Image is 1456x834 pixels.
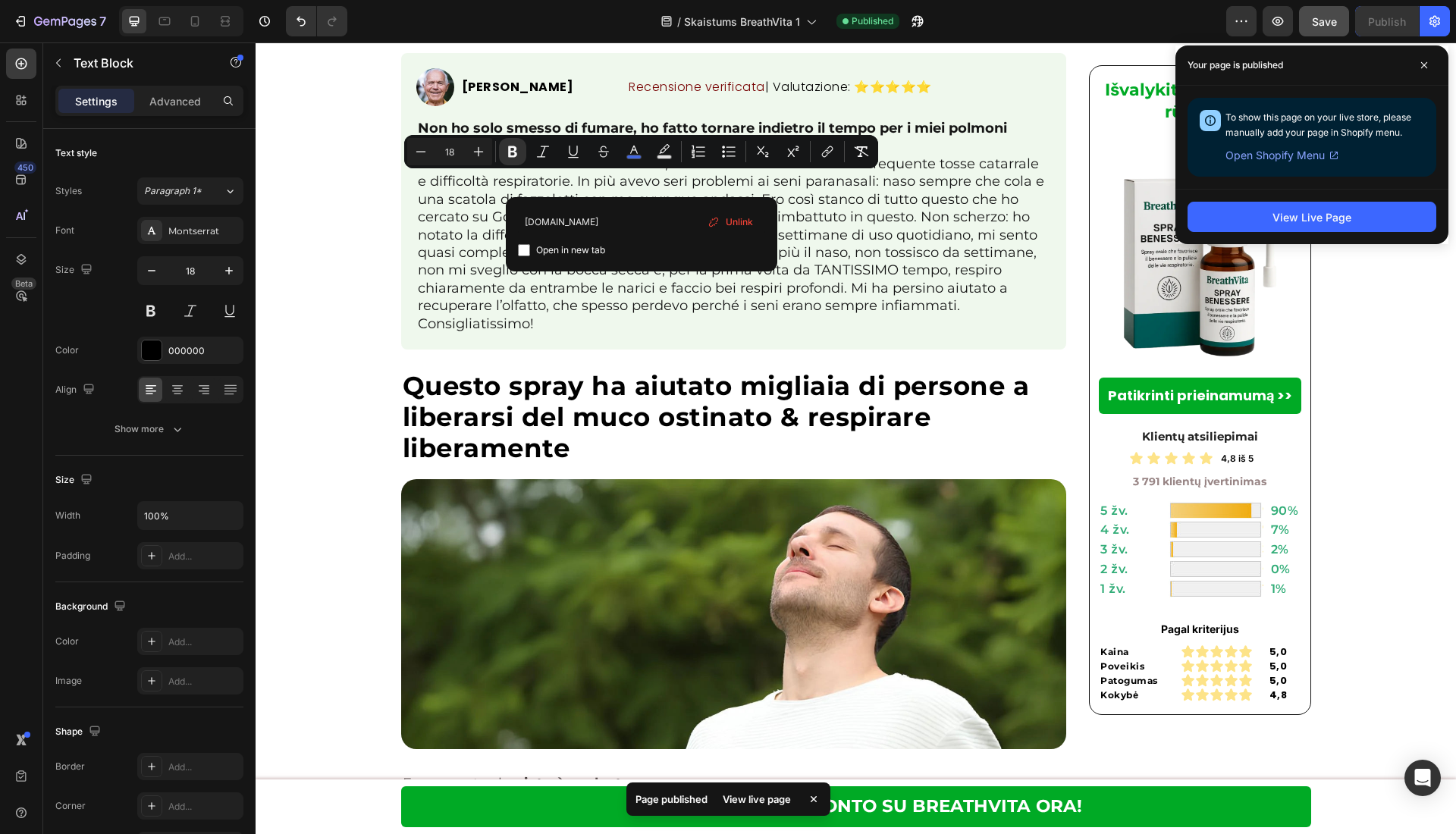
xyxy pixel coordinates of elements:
[55,635,79,648] div: Color
[843,430,1046,449] div: Rich Text Editor. Editing area: main
[168,675,240,688] div: Add...
[852,344,1037,362] div: Rich Text Editor. Editing area: main
[864,85,1025,324] img: gempages_578032762192134844-8f795d09-849e-4b18-b9b6-f57387d0bfcd.webp
[843,539,907,554] h2: Rich Text Editor. Editing area: main
[843,604,910,616] h2: Rich Text Editor. Editing area: main
[1312,15,1337,28] span: Save
[55,184,82,198] div: Styles
[1014,631,1032,645] strong: 5,0
[843,480,907,495] h2: Rich Text Editor. Editing area: main
[74,54,202,72] p: Text Block
[55,760,85,773] div: Border
[168,224,240,238] div: Montserrat
[845,501,905,513] p: 3 žv.
[845,619,908,629] p: ⁠⁠⁠⁠⁠⁠⁠
[1188,202,1436,232] button: View Live Page
[964,409,1046,424] h2: Rich Text Editor. Editing area: main
[1014,616,1032,631] strong: 5,0
[845,604,874,615] strong: Kaina
[55,380,98,400] div: Align
[1225,146,1325,165] span: Open Shopify Menu
[374,753,827,776] p: OTTIENI IL 50% DI SCONTO SU BREATHVITA ORA!
[1014,602,1032,616] strong: 5,0
[843,385,1046,403] h2: Rich Text Editor. Editing area: main
[849,37,1039,80] strong: Išvalykite plaučius po rūkymo!
[55,722,104,742] div: Shape
[55,597,129,617] div: Background
[726,214,753,230] span: Unlink
[843,519,907,535] h2: Rich Text Editor. Editing area: main
[518,209,765,234] input: Paste link here
[1014,519,1046,535] h2: 0%
[845,387,1044,402] p: ⁠⁠⁠⁠⁠⁠⁠
[905,580,984,593] strong: Pagal kriterijus
[404,135,878,168] div: Editor contextual toolbar
[635,792,708,807] p: Page published
[115,422,185,437] div: Show more
[146,744,1056,785] a: OTTIENI IL 50% DI SCONTO SU BREATHVITA ORA!
[913,537,1008,557] img: gempages_578032762192134844-2fc8b505-efc8-40cd-94fc-e697bbbff89c.webp
[99,12,106,30] p: 7
[913,478,1008,497] img: gempages_578032762192134844-556c8fcd-cff6-464d-940a-5c4c113e197c.webp
[1188,58,1283,73] p: Your page is published
[845,481,905,494] p: 4 žv.
[137,177,243,205] button: Paragraph 1*
[886,387,1003,401] strong: Klientų atsiliepimai
[55,470,96,491] div: Size
[843,632,910,644] h2: Rich Text Editor. Editing area: main
[1014,480,1046,495] h2: 7%
[14,161,36,174] div: 450
[965,410,1044,422] p: 4,8 iš 5
[144,184,202,198] span: Paragraph 1*
[843,618,910,630] h2: Rich Text Editor. Editing area: main
[1368,14,1406,30] div: Publish
[55,415,243,443] button: Show more
[168,550,240,563] div: Add...
[168,635,240,649] div: Add...
[714,789,800,810] div: View live page
[75,93,118,109] p: Settings
[843,335,1046,371] a: Rich Text Editor. Editing area: main
[1225,111,1411,138] span: To show this page on your live store, please manually add your page in Shopify menu.
[149,93,201,109] p: Advanced
[843,578,1046,595] h2: Rich Text Editor. Editing area: main
[913,517,1008,537] img: gempages_578032762192134844-881b0d1b-ca1c-47a7-9e15-999ebd9ad393.webp
[1014,645,1032,660] strong: 4,8
[852,14,893,28] span: Published
[168,800,240,814] div: Add...
[55,224,74,237] div: Font
[845,580,1044,594] p: ⁠⁠⁠⁠⁠⁠⁠
[845,634,908,643] p: ⁠⁠⁠⁠⁠⁠⁠
[1014,539,1046,554] h2: 1%
[845,618,889,629] strong: Poveikis
[536,241,605,259] span: Open in new tab
[1014,461,1046,476] h2: 90%
[1014,500,1046,515] h2: 2%
[55,343,79,357] div: Color
[138,502,243,529] input: Auto
[843,36,1046,82] h2: Rich Text Editor. Editing area: main
[55,260,96,281] div: Size
[55,799,86,813] div: Corner
[845,541,905,553] p: 1 žv.
[845,647,883,658] strong: Kokybė
[843,461,907,476] h2: Rich Text Editor. Editing area: main
[845,37,1044,80] p: ⁠⁠⁠⁠⁠⁠⁠
[1272,209,1351,225] div: View Live Page
[845,648,908,657] p: ⁠⁠⁠⁠⁠⁠⁠
[913,459,1008,478] img: gempages_578032762192134844-e2d6a2ab-b760-4135-a793-aba383b49b6d.webp
[11,277,36,290] div: Beta
[845,605,908,614] p: ⁠⁠⁠⁠⁠⁠⁠
[1299,6,1349,36] button: Save
[55,509,80,522] div: Width
[845,521,905,533] p: 2 žv.
[877,432,1011,446] strong: 3 791 klientų įvertinimas
[913,497,1008,517] img: gempages_578032762192134844-f5a724be-4543-4a04-87ef-b88b1e4b4eab.webp
[168,760,240,774] div: Add...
